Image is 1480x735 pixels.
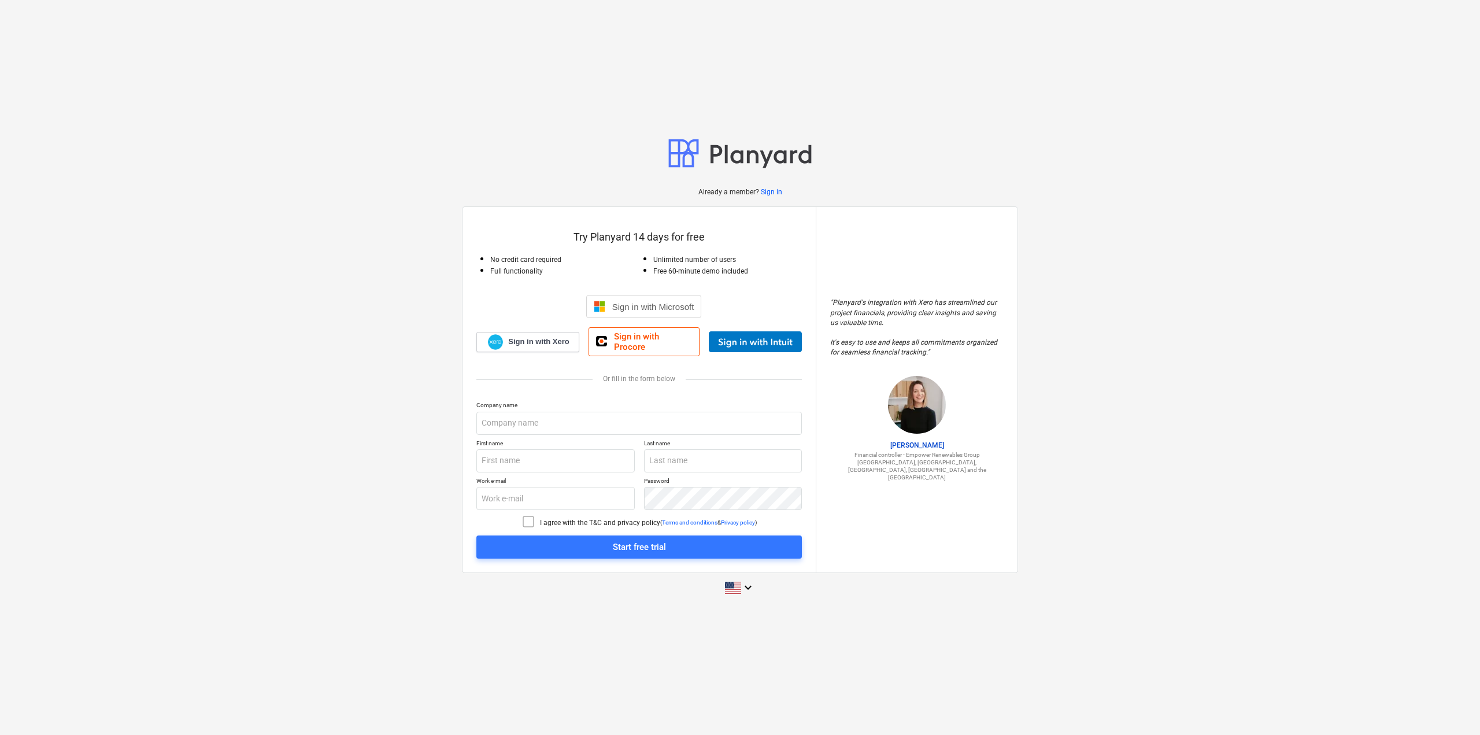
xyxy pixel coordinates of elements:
span: Sign in with Procore [614,331,692,352]
p: No credit card required [490,255,639,265]
p: Last name [644,439,802,449]
a: Sign in with Xero [476,332,579,352]
img: Sharon Brown [888,376,946,434]
a: Sign in with Procore [589,327,700,356]
i: keyboard_arrow_down [741,581,755,594]
span: Sign in with Microsoft [612,302,694,312]
input: Company name [476,412,802,435]
p: Unlimited number of users [653,255,802,265]
p: " Planyard's integration with Xero has streamlined our project financials, providing clear insigh... [830,298,1004,357]
input: Last name [644,449,802,472]
span: Sign in with Xero [508,337,569,347]
div: Or fill in the form below [476,375,802,383]
a: Sign in [761,187,782,197]
button: Start free trial [476,535,802,559]
p: Company name [476,401,802,411]
div: Start free trial [613,540,666,555]
input: First name [476,449,635,472]
a: Terms and conditions [662,519,717,526]
p: Financial controller - Empower Renewables Group [830,451,1004,459]
img: Microsoft logo [594,301,605,312]
input: Work e-mail [476,487,635,510]
p: Try Planyard 14 days for free [476,230,802,244]
p: First name [476,439,635,449]
p: [GEOGRAPHIC_DATA], [GEOGRAPHIC_DATA], [GEOGRAPHIC_DATA], [GEOGRAPHIC_DATA] and the [GEOGRAPHIC_DATA] [830,459,1004,482]
p: ( & ) [660,519,757,526]
p: Full functionality [490,267,639,276]
p: I agree with the T&C and privacy policy [540,518,660,528]
img: Xero logo [488,334,503,350]
p: Password [644,477,802,487]
p: Already a member? [698,187,761,197]
p: Free 60-minute demo included [653,267,802,276]
p: Work e-mail [476,477,635,487]
a: Privacy policy [721,519,755,526]
p: [PERSON_NAME] [830,441,1004,450]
